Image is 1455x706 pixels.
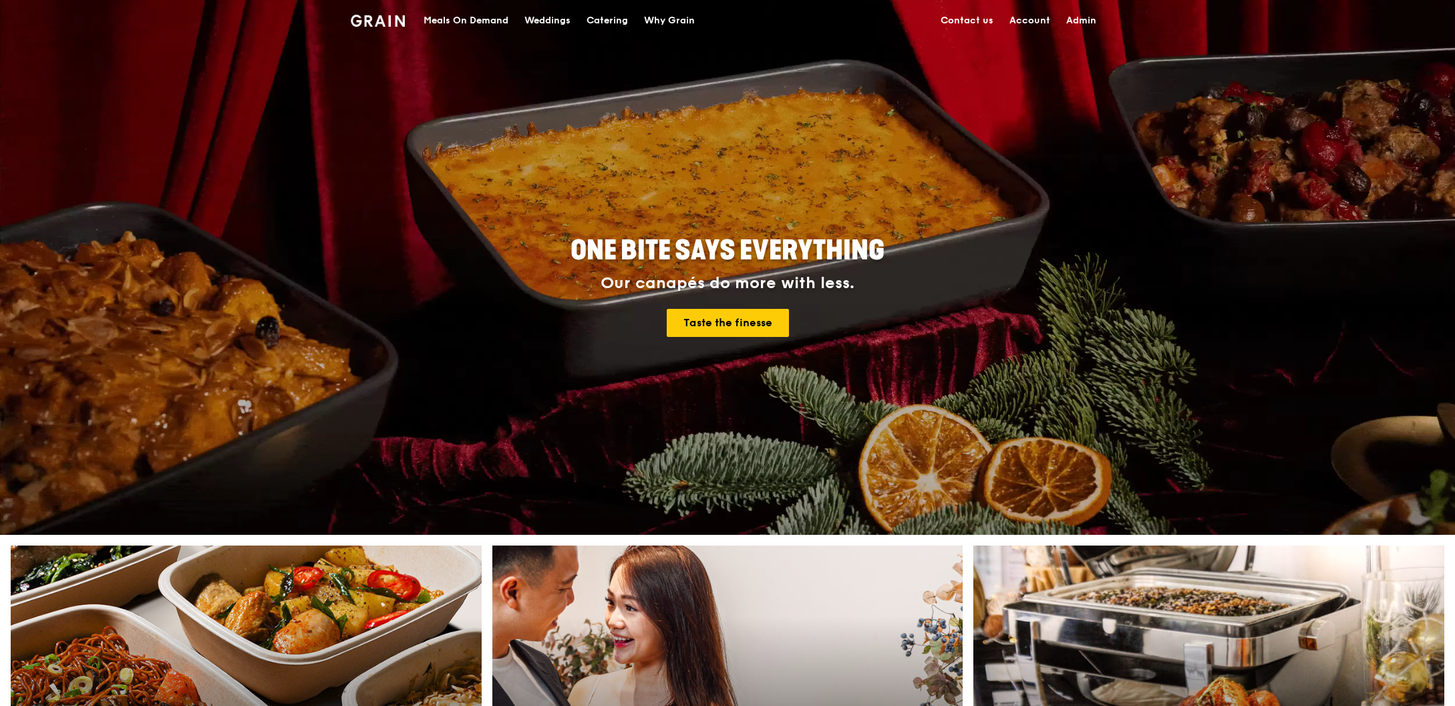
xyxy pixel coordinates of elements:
a: Weddings [516,1,579,41]
span: ONE BITE SAYS EVERYTHING [571,235,884,267]
a: Admin [1058,1,1104,41]
div: Our canapés do more with less. [487,274,968,293]
a: Catering [579,1,636,41]
a: Contact us [933,1,1001,41]
div: Weddings [524,1,571,41]
div: Why Grain [644,1,695,41]
a: Why Grain [636,1,703,41]
div: Catering [587,1,628,41]
a: Account [1001,1,1058,41]
img: Grain [351,15,405,27]
a: Taste the finesse [667,309,789,337]
div: Meals On Demand [424,1,508,41]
